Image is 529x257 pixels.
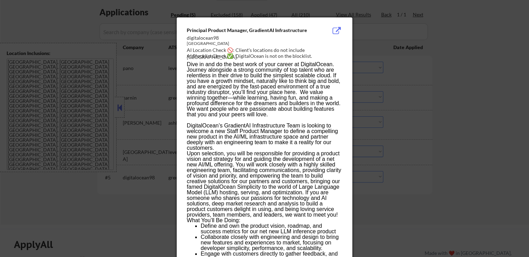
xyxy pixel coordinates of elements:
[187,106,342,117] h2: We want people who are passionate about building features that you and your peers will love.
[187,62,342,106] p: Dive in and do the best work of your career at DigitalOcean. Journey alongside a strong community...
[187,151,342,218] p: Upon selection, you will be responsible for providing a product vision and strategy for and guidi...
[201,234,342,251] li: Collaborate closely with engineering and design to bring new features and experiences to market, ...
[187,34,307,41] div: digitalocean98
[187,218,342,223] h2: What You’ll Be Doing:
[187,53,345,60] div: AI Blocklist Check ✅: DigitalOcean is not on the blocklist.
[187,27,307,34] div: Principal Product Manager, GradientAI Infrastructure
[201,223,342,234] li: Define and own the product vision, roadmap, and success metrics for our net new LLM inference pro...
[187,41,307,47] div: [GEOGRAPHIC_DATA]
[187,117,342,151] p: DigitalOcean’s GradientAI Infrastructure Team is looking to welcome a new Staff Product Manager t...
